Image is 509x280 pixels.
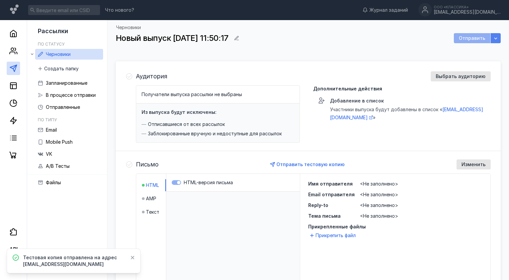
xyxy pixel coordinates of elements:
[38,117,57,122] h5: По типу
[308,181,353,187] span: Имя отправителя
[102,8,138,12] a: Что нового?
[276,161,345,167] span: Отправить тестовую копию
[35,102,103,113] a: Отправленные
[23,254,125,268] span: Тестовая копия отправлена на адрес [EMAIL_ADDRESS][DOMAIN_NAME]
[148,121,225,128] span: Отписавшиеся от всех рассылок
[434,9,501,15] div: [EMAIL_ADDRESS][DOMAIN_NAME]
[461,162,486,167] span: Изменить
[136,73,167,80] h4: Аудитория
[35,137,103,147] a: Mobile Push
[46,151,52,157] span: VK
[35,161,103,171] a: A/B Тесты
[316,232,356,239] span: Прикрепить файл
[330,98,384,103] h4: Добавление в список
[369,7,408,13] span: Журнал заданий
[46,80,87,86] span: Запланированные
[44,66,79,72] span: Создать папку
[436,74,486,79] span: Выбрать аудиторию
[431,71,491,81] button: Выбрать аудиторию
[313,86,382,91] h4: Дополнительные действия
[146,182,159,189] span: HTML
[46,139,73,145] span: Mobile Push
[184,180,233,185] span: HTML-версия письма
[46,104,80,110] span: Отправленные
[35,90,103,100] a: В процессе отправки
[38,42,65,47] h5: По статусу
[35,49,103,60] a: Черновики
[35,125,103,135] a: Email
[360,202,398,208] span: <Не заполнено>
[359,7,411,13] a: Журнал заданий
[35,64,82,74] button: Создать папку
[308,223,482,230] span: Прикрепленные файлы
[308,192,355,197] span: Email отправителя
[46,51,71,57] span: Черновики
[146,195,156,202] span: AMP
[35,78,103,88] a: Запланированные
[116,25,141,30] a: Черновики
[35,149,103,159] a: VK
[267,159,348,169] button: Отправить тестовую копию
[35,177,103,188] a: Файлы
[456,159,491,169] button: Изменить
[136,161,159,168] h4: Письмо
[360,213,398,219] span: <Не заполнено>
[146,209,159,215] span: Текст
[308,231,358,239] button: Прикрепить файл
[38,27,68,34] span: Рассылки
[148,130,282,137] span: Заблокированные вручную и недоступные для рассылок
[142,109,217,115] h4: Из выпуска будут исключены:
[46,163,70,169] span: A/B Тесты
[434,5,501,9] div: ООО «КЛАССИКА»
[330,107,483,120] span: Участники выпуска будут добавлены в список « »
[360,192,398,197] span: <Не заполнено>
[142,91,242,97] span: Получатели выпуска рассылки не выбраны
[46,92,96,98] span: В процессе отправки
[116,33,228,43] span: Новый выпуск [DATE] 11:50:17
[46,180,61,185] span: Файлы
[46,127,57,133] span: Email
[360,181,398,187] span: <Не заполнено>
[105,8,134,12] span: Что нового?
[28,5,100,15] input: Введите email или CSID
[308,202,328,208] span: Reply-to
[308,213,341,219] span: Тема письма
